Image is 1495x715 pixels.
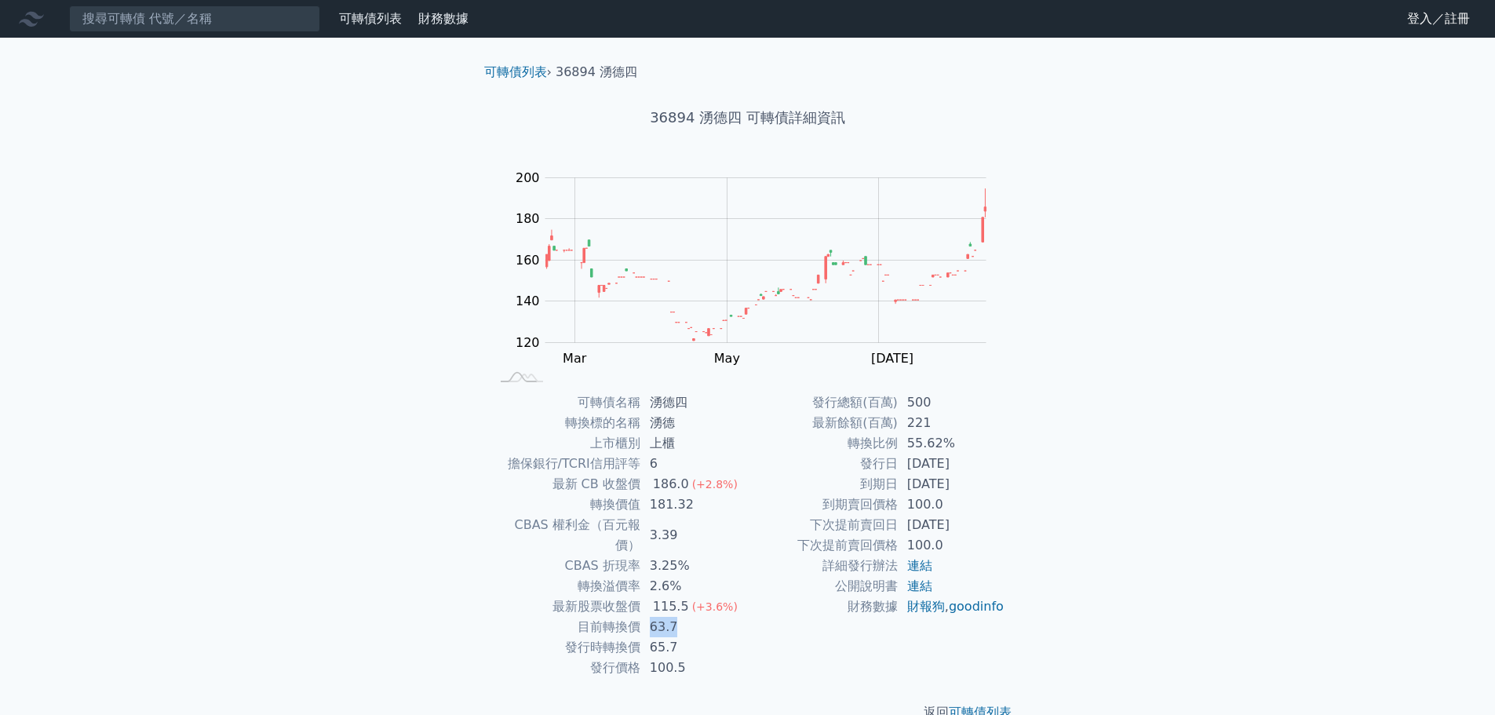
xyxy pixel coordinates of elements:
td: 55.62% [898,433,1005,454]
td: 發行時轉換價 [490,637,640,658]
td: 轉換溢價率 [490,576,640,596]
td: 100.5 [640,658,748,678]
div: 115.5 [650,596,692,617]
td: 3.25% [640,556,748,576]
td: 最新股票收盤價 [490,596,640,617]
td: CBAS 權利金（百元報價） [490,515,640,556]
a: 連結 [907,578,932,593]
span: (+2.8%) [692,478,738,491]
h1: 36894 湧德四 可轉債詳細資訊 [472,107,1024,129]
a: 可轉債列表 [484,64,547,79]
td: 181.32 [640,494,748,515]
td: 到期賣回價格 [748,494,898,515]
td: 發行日 [748,454,898,474]
span: (+3.6%) [692,600,738,613]
td: 發行價格 [490,658,640,678]
td: , [898,596,1005,617]
td: 63.7 [640,617,748,637]
td: 6 [640,454,748,474]
td: [DATE] [898,454,1005,474]
tspan: 120 [516,335,540,350]
a: 連結 [907,558,932,573]
tspan: 160 [516,253,540,268]
li: 36894 湧德四 [556,63,637,82]
td: [DATE] [898,474,1005,494]
td: 轉換價值 [490,494,640,515]
g: Series [545,188,986,341]
td: 轉換標的名稱 [490,413,640,433]
td: 上市櫃別 [490,433,640,454]
td: 湧德四 [640,392,748,413]
tspan: Mar [563,351,587,366]
a: 財務數據 [418,11,469,26]
tspan: May [714,351,740,366]
td: 轉換比例 [748,433,898,454]
td: 公開說明書 [748,576,898,596]
td: 65.7 [640,637,748,658]
td: 下次提前賣回日 [748,515,898,535]
td: 湧德 [640,413,748,433]
tspan: 140 [516,294,540,308]
a: 財報狗 [907,599,945,614]
td: 財務數據 [748,596,898,617]
td: 221 [898,413,1005,433]
td: 下次提前賣回價格 [748,535,898,556]
tspan: [DATE] [871,351,913,366]
iframe: Chat Widget [1417,640,1495,715]
tspan: 180 [516,211,540,226]
td: 3.39 [640,515,748,556]
td: 500 [898,392,1005,413]
a: 可轉債列表 [339,11,402,26]
td: 可轉債名稱 [490,392,640,413]
td: 2.6% [640,576,748,596]
td: 擔保銀行/TCRI信用評等 [490,454,640,474]
td: 上櫃 [640,433,748,454]
a: 登入／註冊 [1395,6,1482,31]
g: Chart [508,170,1010,366]
td: 100.0 [898,494,1005,515]
td: 最新餘額(百萬) [748,413,898,433]
td: 詳細發行辦法 [748,556,898,576]
td: 到期日 [748,474,898,494]
td: 目前轉換價 [490,617,640,637]
div: 186.0 [650,474,692,494]
input: 搜尋可轉債 代號／名稱 [69,5,320,32]
td: 100.0 [898,535,1005,556]
td: 發行總額(百萬) [748,392,898,413]
li: › [484,63,552,82]
div: 聊天小工具 [1417,640,1495,715]
td: CBAS 折現率 [490,556,640,576]
a: goodinfo [949,599,1004,614]
td: [DATE] [898,515,1005,535]
tspan: 200 [516,170,540,185]
td: 最新 CB 收盤價 [490,474,640,494]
